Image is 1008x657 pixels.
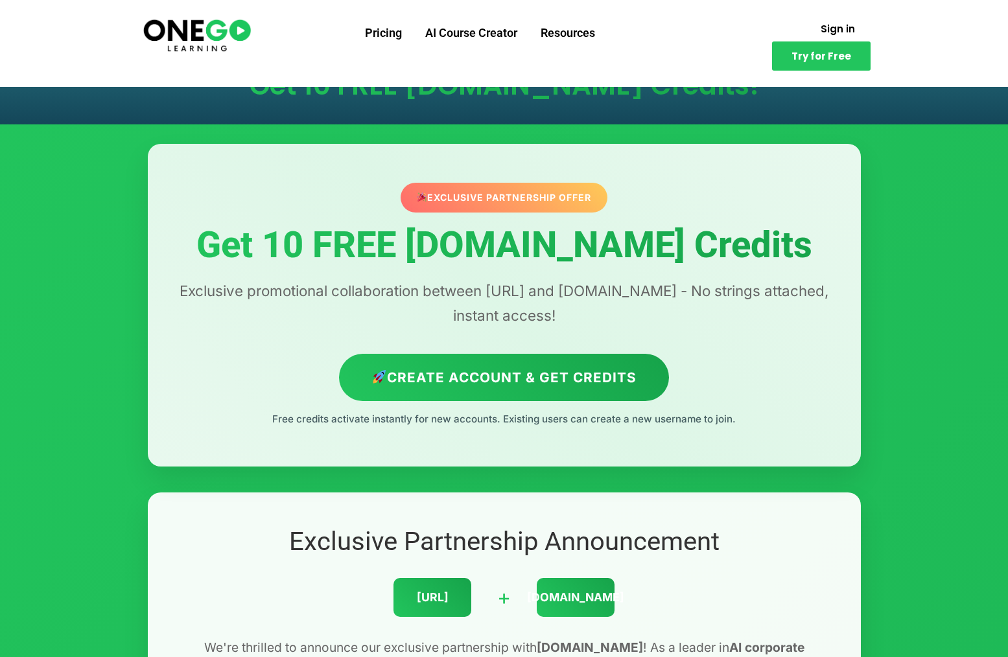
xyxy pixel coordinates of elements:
[393,578,471,617] div: [URL]
[805,16,871,41] a: Sign in
[417,192,427,202] img: 🎉
[174,279,835,328] p: Exclusive promotional collaboration between [URL] and [DOMAIN_NAME] - No strings attached, instan...
[174,411,835,428] p: Free credits activate instantly for new accounts. Existing users can create a new username to join.
[373,370,386,384] img: 🚀
[791,51,851,61] span: Try for Free
[401,183,607,213] div: Exclusive Partnership Offer
[174,225,835,266] h1: Get 10 FREE [DOMAIN_NAME] Credits
[537,578,615,617] div: [DOMAIN_NAME]
[529,16,607,50] a: Resources
[339,354,669,401] a: Create Account & Get Credits
[821,24,855,34] span: Sign in
[353,16,414,50] a: Pricing
[161,72,848,99] h1: Get 10 FREE [DOMAIN_NAME] Credits!
[414,16,529,50] a: AI Course Creator
[537,640,643,655] strong: [DOMAIN_NAME]
[174,525,835,559] h2: Exclusive Partnership Announcement
[497,581,511,614] div: +
[772,41,871,71] a: Try for Free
